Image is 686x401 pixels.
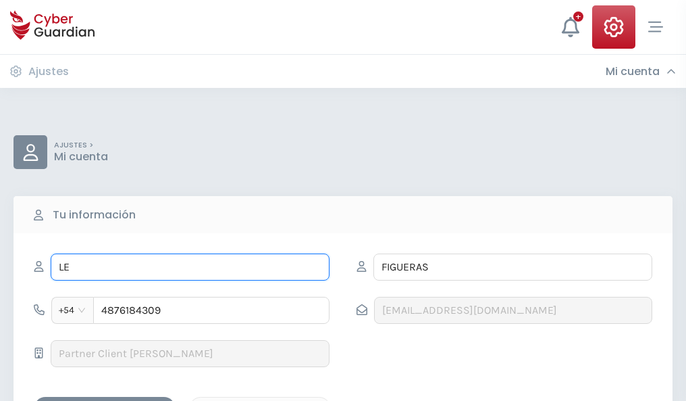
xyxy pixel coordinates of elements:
[59,300,86,321] span: +54
[573,11,583,22] div: +
[606,65,676,78] div: Mi cuenta
[54,150,108,164] p: Mi cuenta
[53,207,136,223] b: Tu información
[28,65,69,78] h3: Ajustes
[606,65,660,78] h3: Mi cuenta
[54,141,108,150] p: AJUSTES >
